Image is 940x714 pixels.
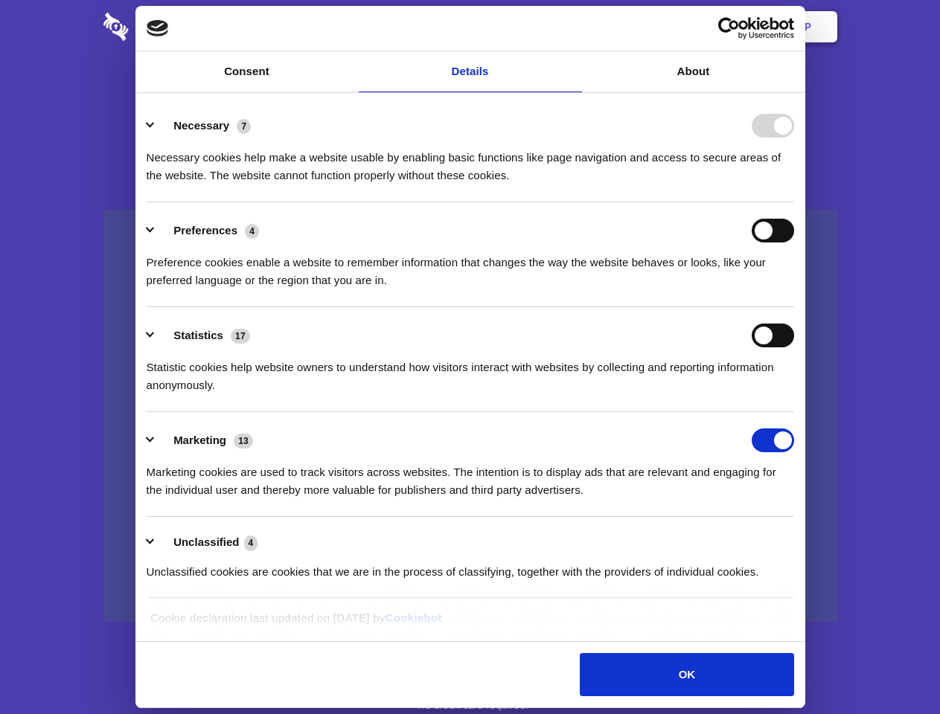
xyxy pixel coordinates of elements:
label: Preferences [173,224,237,237]
img: logo-wordmark-white-trans-d4663122ce5f474addd5e946df7df03e33cb6a1c49d2221995e7729f52c070b2.svg [103,13,231,41]
span: 17 [231,329,250,344]
button: OK [580,653,793,696]
button: Necessary (7) [147,114,260,138]
span: 7 [237,119,251,134]
button: Marketing (13) [147,428,263,452]
h1: Eliminate Slack Data Loss. [103,67,837,120]
label: Marketing [173,434,226,446]
a: About [582,51,805,92]
span: 4 [245,224,259,239]
a: Details [359,51,582,92]
a: Usercentrics Cookiebot - opens in a new window [664,17,794,39]
a: Wistia video thumbnail [103,210,837,623]
a: Consent [135,51,359,92]
h4: Auto-redaction of sensitive data, encrypted data sharing and self-destructing private chats. Shar... [103,135,837,184]
span: 4 [244,535,258,550]
a: Cookiebot [386,611,442,624]
iframe: Drift Widget Chat Controller [866,640,922,696]
a: Pricing [437,4,502,50]
div: Cookie declaration last updated on [DATE] by [139,609,801,638]
div: Statistic cookies help website owners to understand how visitors interact with websites by collec... [147,347,794,394]
a: Login [675,4,740,50]
div: Preference cookies enable a website to remember information that changes the way the website beha... [147,242,794,289]
label: Statistics [173,329,223,341]
div: Marketing cookies are used to track visitors across websites. The intention is to display ads tha... [147,452,794,499]
button: Preferences (4) [147,219,269,242]
img: logo [147,20,169,36]
button: Unclassified (4) [147,533,267,552]
a: Contact [604,4,672,50]
button: Statistics (17) [147,324,260,347]
div: Unclassified cookies are cookies that we are in the process of classifying, together with the pro... [147,552,794,581]
div: Necessary cookies help make a website usable by enabling basic functions like page navigation and... [147,138,794,184]
span: 13 [234,434,253,448]
label: Necessary [173,119,229,132]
